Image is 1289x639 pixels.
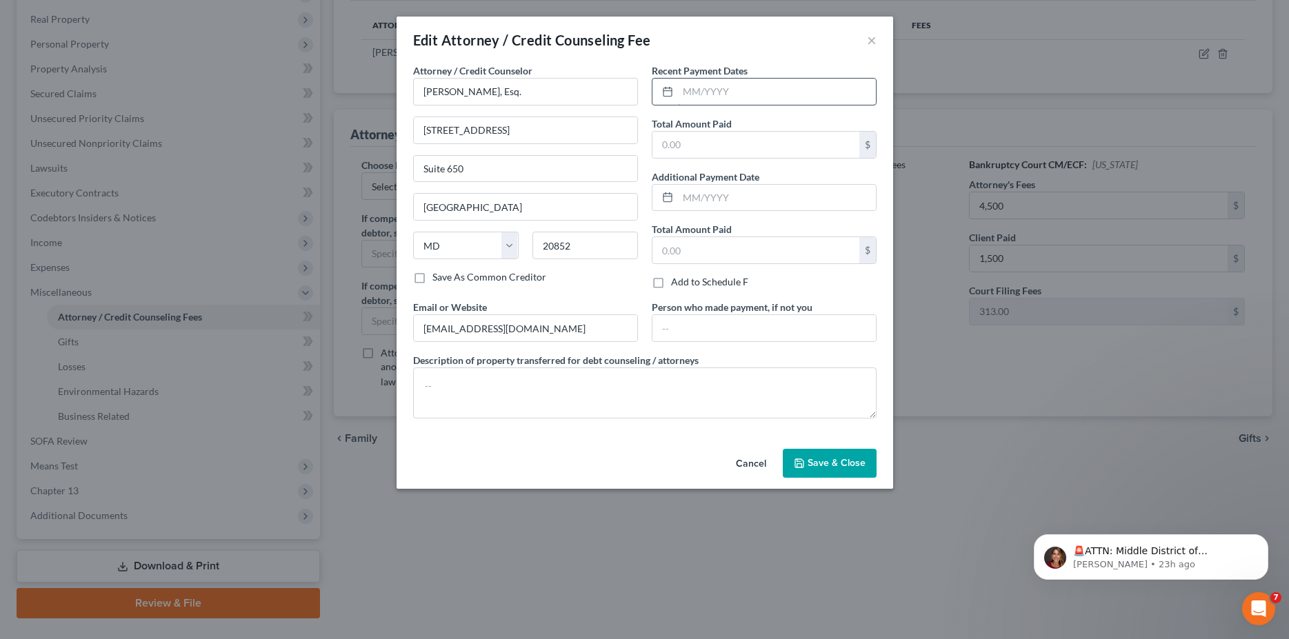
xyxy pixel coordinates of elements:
[652,315,876,341] input: --
[867,32,877,48] button: ×
[678,79,876,105] input: MM/YYYY
[671,275,748,289] label: Add to Schedule F
[532,232,638,259] input: Enter zip...
[652,132,859,158] input: 0.00
[413,353,699,367] label: Description of property transferred for debt counseling / attorneys
[441,32,651,48] span: Attorney / Credit Counseling Fee
[808,457,866,469] span: Save & Close
[859,132,876,158] div: $
[413,78,638,105] input: Search creditor by name...
[414,315,637,341] input: --
[414,117,637,143] input: Enter address...
[413,300,487,314] label: Email or Website
[783,449,877,478] button: Save & Close
[652,170,759,184] label: Additional Payment Date
[413,65,532,77] span: Attorney / Credit Counselor
[414,194,637,220] input: Enter city...
[1270,592,1281,603] span: 7
[413,32,439,48] span: Edit
[725,450,777,478] button: Cancel
[678,185,876,211] input: MM/YYYY
[432,270,546,284] label: Save As Common Creditor
[1242,592,1275,625] iframe: Intercom live chat
[652,222,732,236] label: Total Amount Paid
[414,156,637,182] input: Apt, Suite, etc...
[652,116,732,131] label: Total Amount Paid
[859,237,876,263] div: $
[652,300,812,314] label: Person who made payment, if not you
[652,63,748,78] label: Recent Payment Dates
[652,237,859,263] input: 0.00
[1013,505,1289,602] iframe: Intercom notifications message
